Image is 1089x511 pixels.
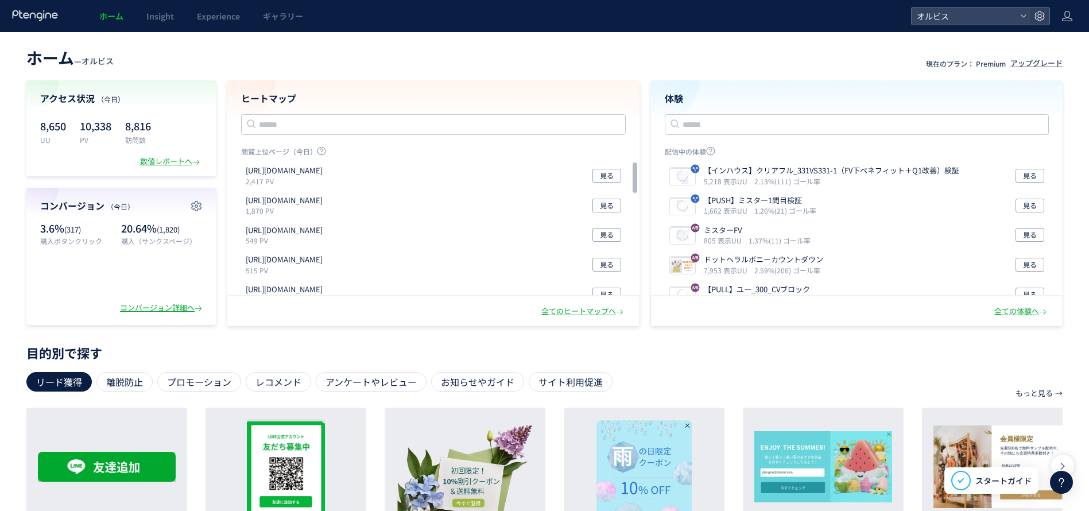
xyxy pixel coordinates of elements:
div: 離脱防止 [96,372,153,392]
p: 1,870 PV [246,206,327,215]
p: 10,338 [80,117,111,135]
span: 見る [600,228,614,242]
p: 515 PV [246,265,327,275]
p: もっと見る [1016,384,1053,403]
p: 購入（サンクスページ） [121,236,202,246]
p: 閲覧上位ページ（今日） [241,146,626,161]
span: ホーム [99,10,123,22]
button: 見る [592,199,621,212]
p: PV [80,135,111,145]
button: 見る [592,228,621,242]
p: 8,650 [40,117,66,135]
p: https://pr.orbis.co.jp/cosmetics/clearful/331-1 [246,284,323,295]
span: (1,820) [157,224,180,235]
h4: ヒートマップ [241,92,626,105]
h4: アクセス状況 [40,92,202,105]
p: 20.64% [121,221,202,236]
div: お知らせやガイド [431,372,524,392]
span: 見る [600,199,614,212]
span: ホーム [26,46,74,69]
span: オルビス [913,7,1016,25]
span: ギャラリー [263,10,303,22]
span: 見る [600,169,614,183]
div: レコメンド [246,372,311,392]
span: （今日） [97,94,125,104]
span: Insight [146,10,174,22]
p: 現在のプラン： Premium [926,59,1006,68]
span: スタートガイド [975,475,1032,487]
p: → [1055,384,1063,403]
div: — [26,46,114,69]
span: (317) [64,224,81,235]
span: 見る [600,288,614,301]
p: 8,816 [125,117,151,135]
span: オルビス [82,55,114,67]
p: UU [40,135,66,145]
div: リード獲得 [26,372,92,392]
p: 2,417 PV [246,176,327,186]
p: 目的別で探す [26,349,1063,356]
button: 見る [592,288,621,301]
div: 数値レポートへ [140,156,202,167]
button: 見る [592,169,621,183]
p: 382 PV [246,295,327,305]
p: 3.6% [40,221,115,236]
p: https://pr.orbis.co.jp/cosmetics/u/100 [246,225,323,236]
p: 購入ボタンクリック [40,236,115,246]
div: 全てのヒートマップへ [541,306,626,317]
div: コンバージョン詳細へ [120,303,204,313]
p: https://orbis.co.jp/order/thanks [246,195,323,206]
p: 549 PV [246,235,327,245]
span: 見る [600,258,614,272]
span: Experience [197,10,240,22]
p: https://pr.orbis.co.jp/cosmetics/udot/413-2 [246,254,323,265]
button: 見る [592,258,621,272]
div: アンケートやレビュー [316,372,427,392]
span: （今日） [107,202,134,211]
p: 訪問数 [125,135,151,145]
div: アップグレード [1010,58,1063,69]
h4: コンバージョン [40,199,202,212]
div: サイト利用促進 [529,372,613,392]
p: https://pr.orbis.co.jp/special/32 [246,165,323,176]
div: プロモーション [157,372,241,392]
